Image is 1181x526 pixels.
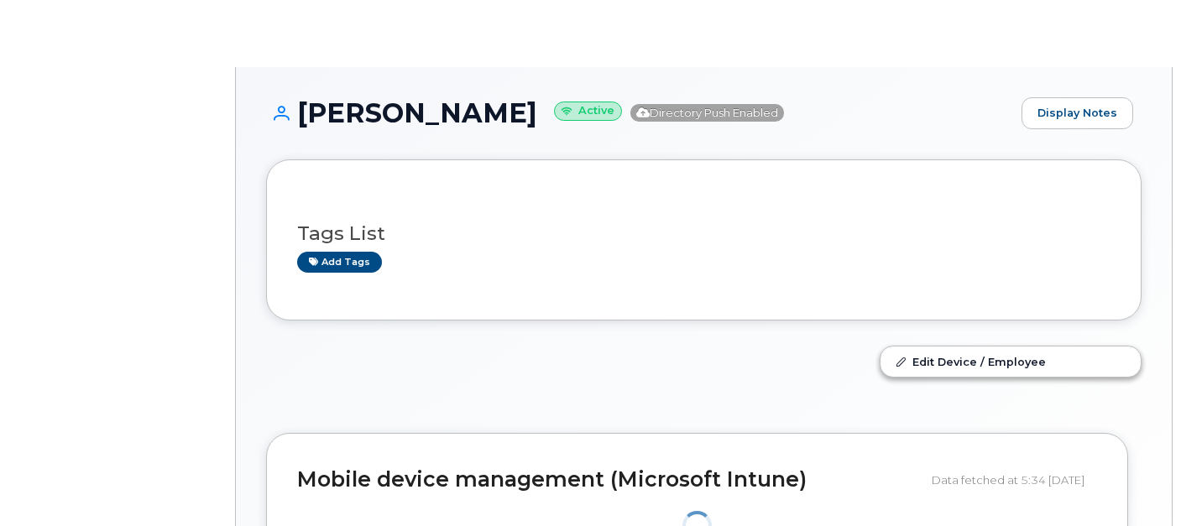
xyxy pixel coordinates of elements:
[266,98,1013,128] h1: [PERSON_NAME]
[881,346,1141,377] a: Edit Device / Employee
[630,104,784,122] span: Directory Push Enabled
[554,102,622,121] small: Active
[297,252,382,273] a: Add tags
[1022,97,1133,129] a: Display Notes
[297,468,919,492] h2: Mobile device management (Microsoft Intune)
[932,464,1097,496] div: Data fetched at 5:34 [DATE]
[297,223,1110,244] h3: Tags List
